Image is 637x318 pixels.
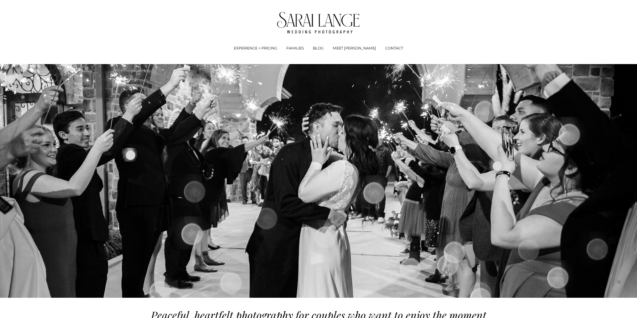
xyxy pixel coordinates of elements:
[313,45,324,52] a: BLOG
[385,45,403,52] a: CONTACT
[333,45,376,52] a: MEET [PERSON_NAME]
[286,45,304,52] a: FAMILIES
[277,12,360,34] img: Tennessee Wedding Photographer - Sarai Lange Photography
[234,45,277,52] a: EXPERIENCE + PRICING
